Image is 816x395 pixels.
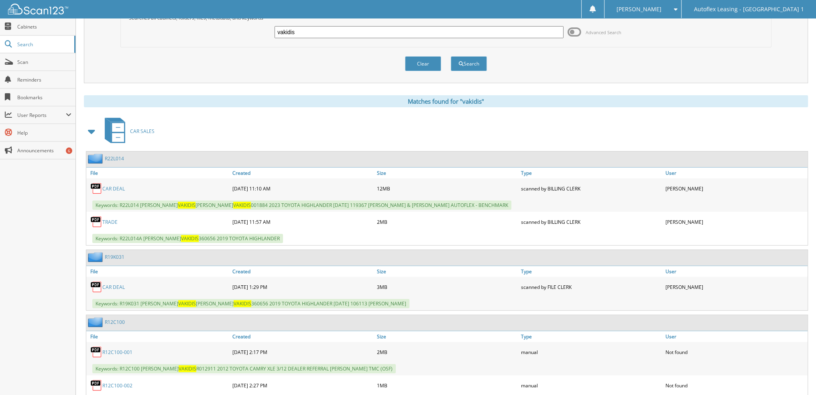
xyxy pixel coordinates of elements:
img: PDF.png [90,182,102,194]
img: PDF.png [90,379,102,391]
div: scanned by FILE CLERK [519,279,663,295]
a: Type [519,168,663,178]
a: Size [375,331,519,342]
div: [DATE] 11:10 AM [230,180,374,196]
a: R22L014 [105,155,124,162]
span: CAR SALES [130,128,155,135]
span: VAKIDIS [178,202,195,209]
button: Search [451,56,487,71]
img: folder2.png [88,153,105,164]
a: Type [519,331,663,342]
img: PDF.png [90,346,102,358]
span: Keywords: R12C100 [PERSON_NAME] R012911 2012 TOYOTA CAMRY XLE 3/12 DEALER REFERRAL [PERSON_NAME] ... [92,364,396,373]
span: Help [17,129,71,136]
div: manual [519,377,663,393]
a: Created [230,331,374,342]
div: 1MB [375,377,519,393]
a: CAR DEAL [102,284,125,291]
a: R12C100-001 [102,349,132,356]
span: Reminders [17,76,71,83]
div: [DATE] 11:57 AM [230,214,374,230]
span: VAKIDIS [181,235,199,242]
a: File [86,331,230,342]
span: Scan [17,59,71,65]
button: Clear [405,56,441,71]
div: [DATE] 1:29 PM [230,279,374,295]
div: 2MB [375,344,519,360]
img: PDF.png [90,216,102,228]
a: TRADE [102,219,118,225]
a: CAR SALES [100,115,155,147]
a: File [86,168,230,178]
span: Cabinets [17,23,71,30]
div: manual [519,344,663,360]
div: 2MB [375,214,519,230]
div: Not found [663,344,808,360]
a: Created [230,168,374,178]
div: Matches found for "vakidis" [84,95,808,107]
span: Bookmarks [17,94,71,101]
a: R12C100-002 [102,382,132,389]
div: 3MB [375,279,519,295]
span: VAKIDIS [179,365,196,372]
span: Keywords: R19K031 [PERSON_NAME] [PERSON_NAME] 360656 2019 TOYOTA HIGHLANDER [DATE] 106113 [PERSON... [92,299,409,308]
div: scanned by BILLING CLERK [519,214,663,230]
img: PDF.png [90,281,102,293]
a: R12C100 [105,319,125,325]
div: Not found [663,377,808,393]
span: Announcements [17,147,71,154]
span: User Reports [17,112,66,119]
span: Advanced Search [586,29,621,35]
a: Type [519,266,663,277]
a: CAR DEAL [102,185,125,192]
a: Created [230,266,374,277]
div: [PERSON_NAME] [663,180,808,196]
div: [PERSON_NAME] [663,279,808,295]
a: User [663,168,808,178]
div: [DATE] 2:27 PM [230,377,374,393]
a: User [663,266,808,277]
span: [PERSON_NAME] [617,7,661,12]
div: [PERSON_NAME] [663,214,808,230]
a: File [86,266,230,277]
span: Keywords: R22L014A [PERSON_NAME] 360656 2019 TOYOTA HIGHLANDER [92,234,283,243]
div: 12MB [375,180,519,196]
a: Size [375,266,519,277]
a: Size [375,168,519,178]
div: [DATE] 2:17 PM [230,344,374,360]
span: VAKIDIS [234,300,251,307]
span: Keywords: R22L014 [PERSON_NAME] [PERSON_NAME] 001884 2023 TOYOTA HIGHLANDER [DATE] 119367 [PERSON... [92,201,511,210]
img: scan123-logo-white.svg [8,4,68,14]
a: R19K031 [105,254,124,260]
div: 6 [66,147,72,154]
div: scanned by BILLING CLERK [519,180,663,196]
a: User [663,331,808,342]
img: folder2.png [88,252,105,262]
span: VAKIDIS [178,300,196,307]
span: Autoflex Leasing - [GEOGRAPHIC_DATA] 1 [694,7,804,12]
span: Search [17,41,70,48]
img: folder2.png [88,317,105,327]
iframe: Chat Widget [776,356,816,395]
span: VAKIDIS [233,202,251,209]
